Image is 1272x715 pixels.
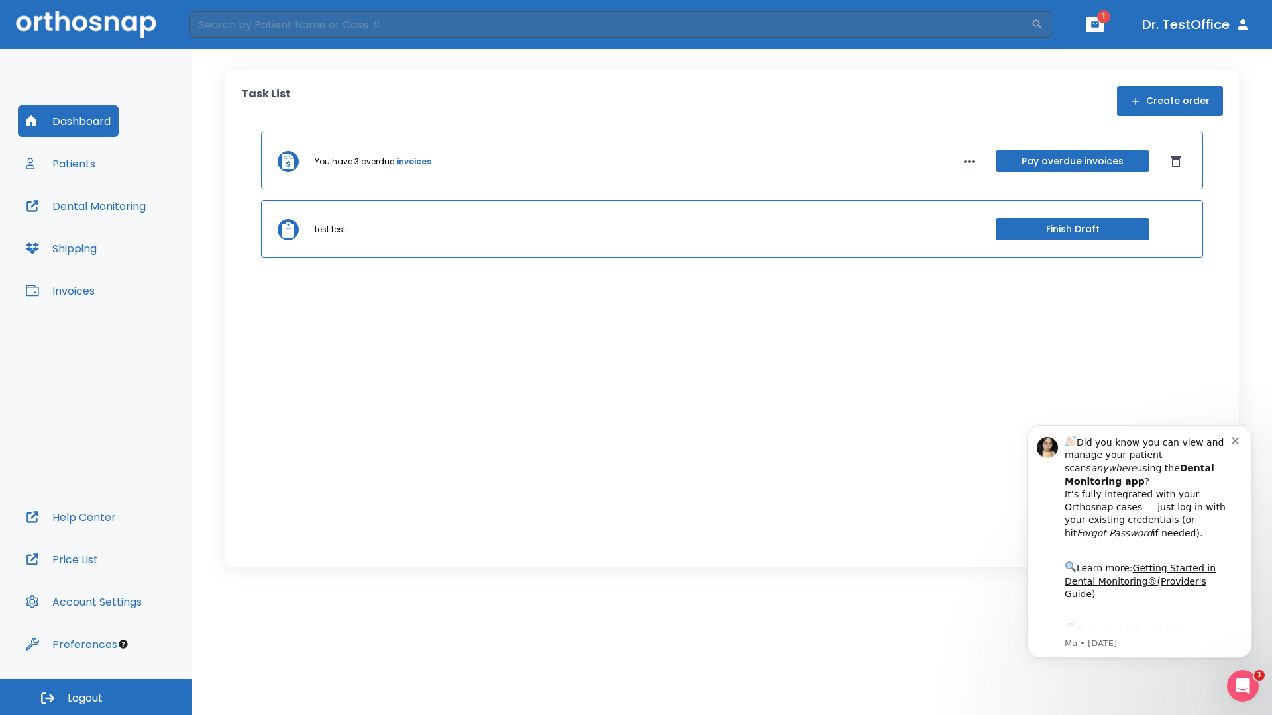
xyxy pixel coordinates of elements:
[1097,10,1110,23] span: 1
[1254,670,1265,681] span: 1
[225,28,235,39] button: Dismiss notification
[189,11,1031,38] input: Search by Patient Name or Case #
[58,232,225,244] p: Message from Ma, sent 3w ago
[117,638,129,650] div: Tooltip anchor
[397,156,431,167] a: invoices
[996,218,1149,240] button: Finish Draft
[58,219,176,243] a: App Store
[315,156,394,167] p: You have 3 overdue
[315,224,346,236] p: test test
[1137,13,1256,36] button: Dr. TestOffice
[18,232,105,264] button: Shipping
[18,586,150,618] button: Account Settings
[1117,86,1223,116] button: Create order
[18,105,119,137] button: Dashboard
[18,190,154,222] button: Dental Monitoring
[16,11,156,38] img: Orthosnap
[18,544,106,575] button: Price List
[1007,405,1272,679] iframe: Intercom notifications message
[1165,151,1187,172] button: Dismiss
[241,86,291,116] p: Task List
[18,628,125,660] button: Preferences
[68,691,103,706] span: Logout
[1227,670,1259,702] iframe: Intercom live chat
[18,501,124,533] button: Help Center
[18,148,103,179] button: Patients
[18,275,103,307] button: Invoices
[996,150,1149,172] button: Pay overdue invoices
[58,216,225,283] div: Download the app: | ​ Let us know if you need help getting started!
